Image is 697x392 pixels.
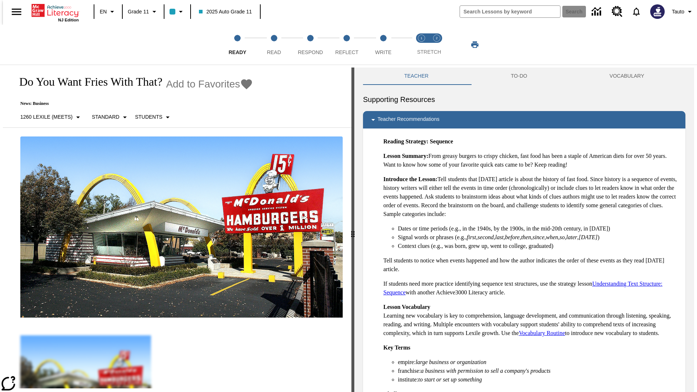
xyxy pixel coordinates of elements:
button: VOCABULARY [568,68,685,85]
button: Select Student [132,111,175,124]
em: when [546,234,558,240]
button: Reflect step 4 of 5 [326,25,368,65]
button: Ready step 1 of 5 [216,25,258,65]
text: 2 [436,36,437,40]
text: 1 [420,36,422,40]
button: Print [463,38,486,51]
span: Grade 11 [128,8,149,16]
em: to start or set up something [418,376,482,383]
p: Teacher Recommendations [378,115,439,124]
span: STRETCH [417,49,441,55]
strong: Reading Strategy: [383,138,428,144]
li: empire: [398,358,680,367]
span: EN [100,8,107,16]
p: 1260 Lexile (Meets) [20,113,73,121]
a: Data Center [587,2,607,22]
em: [DATE] [579,234,598,240]
p: Tell students that [DATE] article is about the history of fast food. Since history is a sequence ... [383,175,680,219]
em: since [533,234,545,240]
p: Students [135,113,162,121]
button: Write step 5 of 5 [362,25,404,65]
a: Notifications [627,2,646,21]
div: reading [3,68,351,388]
span: Ready [229,49,246,55]
li: Signal words or phrases (e.g., , , , , , , , , , ) [398,233,680,242]
li: institute: [398,375,680,384]
p: News: Business [12,101,253,106]
button: Select Lexile, 1260 Lexile (Meets) [17,111,85,124]
p: From greasy burgers to crispy chicken, fast food has been a staple of American diets for over 50 ... [383,152,680,169]
em: later [566,234,577,240]
div: Press Enter or Spacebar and then press right and left arrow keys to move the slider [351,68,354,392]
li: Dates or time periods (e.g., in the 1940s, by the 1900s, in the mid-20th century, in [DATE]) [398,224,680,233]
p: Tell students to notice when events happened and how the author indicates the order of these even... [383,256,680,274]
button: Stretch Respond step 2 of 2 [426,25,447,65]
li: Context clues (e.g., was born, grew up, went to college, graduated) [398,242,680,250]
em: before [505,234,519,240]
button: Add to Favorites - Do You Want Fries With That? [166,78,253,90]
strong: Lesson Summary: [383,153,428,159]
h6: Supporting Resources [363,94,685,105]
p: If students need more practice identifying sequence text structures, use the strategy lesson with... [383,279,680,297]
span: Tauto [672,8,684,16]
a: Vocabulary Routine [519,330,565,336]
button: TO-DO [470,68,568,85]
p: Learning new vocabulary is key to comprehension, language development, and communication through ... [383,303,680,338]
button: Language: EN, Select a language [97,5,120,18]
span: Add to Favorites [166,78,240,90]
p: Standard [92,113,119,121]
div: activity [354,68,694,392]
a: Understanding Text Structure: Sequence [383,281,663,295]
em: second [478,234,494,240]
span: Respond [298,49,323,55]
strong: Key Terms [383,344,410,351]
span: NJ Edition [58,18,79,22]
img: Avatar [650,4,665,19]
li: franchise: [398,367,680,375]
strong: Lesson Vocabulary [383,304,430,310]
button: Stretch Read step 1 of 2 [411,25,432,65]
div: Home [32,3,79,22]
button: Read step 2 of 5 [253,25,295,65]
button: Grade: Grade 11, Select a grade [125,5,162,18]
strong: Sequence [430,138,453,144]
img: One of the first McDonald's stores, with the iconic red sign and golden arches. [20,136,343,318]
button: Class color is light blue. Change class color [167,5,188,18]
span: Read [267,49,281,55]
a: Resource Center, Will open in new tab [607,2,627,21]
button: Profile/Settings [669,5,697,18]
div: Instructional Panel Tabs [363,68,685,85]
button: Select a new avatar [646,2,669,21]
button: Open side menu [6,1,27,23]
button: Teacher [363,68,470,85]
em: last [495,234,504,240]
em: so [560,234,565,240]
strong: Introduce the Lesson: [383,176,437,182]
button: Scaffolds, Standard [89,111,132,124]
h1: Do You Want Fries With That? [12,75,162,89]
span: 2025 Auto Grade 11 [199,8,252,16]
em: then [521,234,531,240]
button: Respond step 3 of 5 [289,25,331,65]
div: Teacher Recommendations [363,111,685,128]
input: search field [460,6,560,17]
span: Reflect [335,49,359,55]
em: first [467,234,476,240]
em: a business with permission to sell a company's products [421,368,551,374]
span: Write [375,49,391,55]
em: large business or organization [416,359,486,365]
